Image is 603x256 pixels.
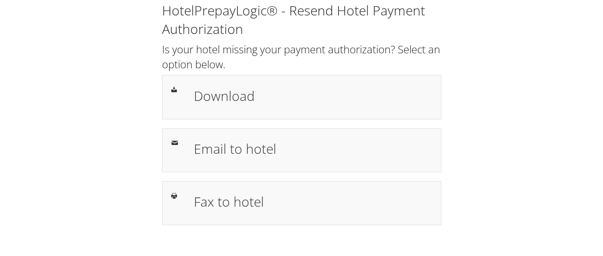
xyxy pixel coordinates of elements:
h1: Download [194,86,432,106]
h1: Email to hotel [194,139,432,159]
a: Download [162,75,441,119]
h1: Fax to hotel [194,192,432,211]
a: Email to hotel [162,128,441,172]
a: Fax to hotel [162,181,441,225]
h1: HotelPrepayLogic® - Resend Hotel Payment Authorization [162,1,441,38]
h2: Is your hotel missing your payment authorization? Select an option below. [162,42,441,71]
